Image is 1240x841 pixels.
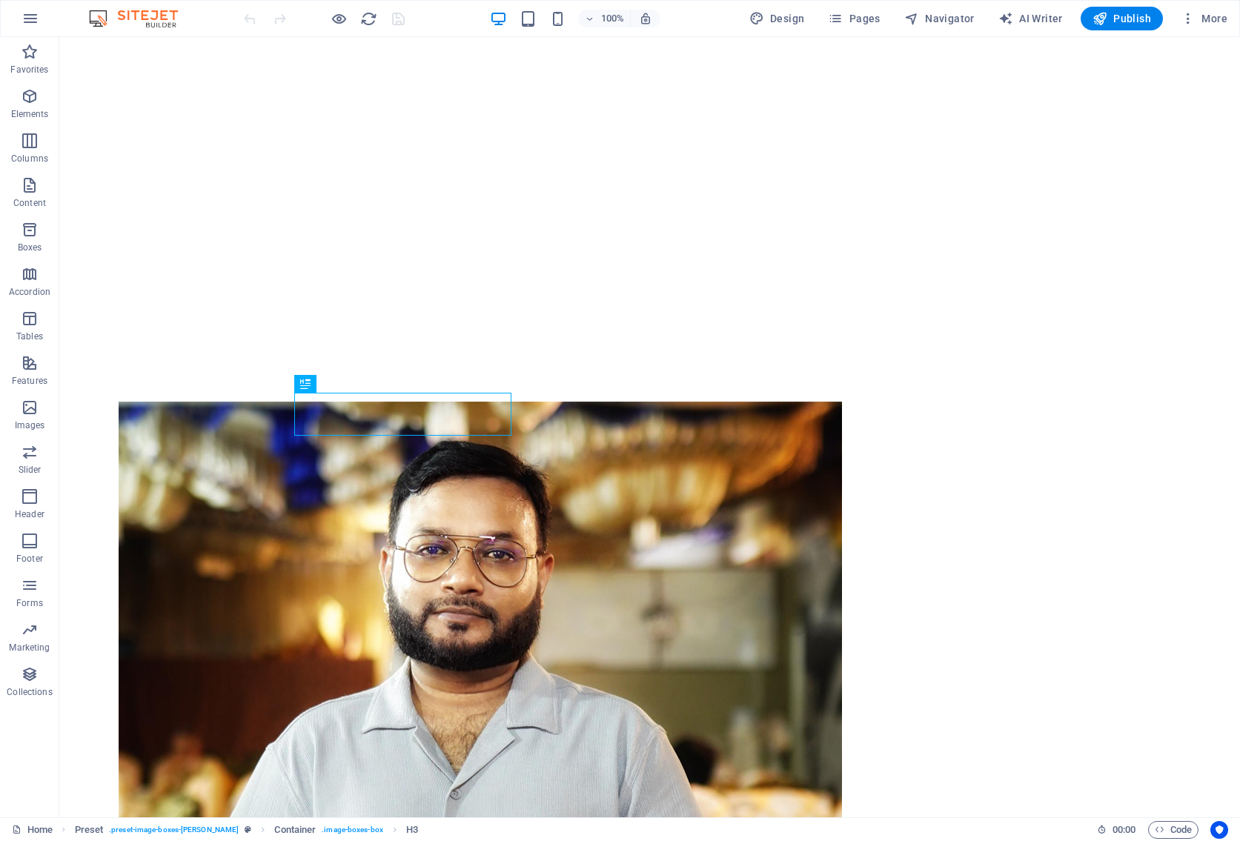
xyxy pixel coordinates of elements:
i: This element is a customizable preset [245,825,251,834]
p: Forms [16,597,43,609]
p: Columns [11,153,48,164]
button: Pages [822,7,886,30]
h6: 100% [600,10,624,27]
span: AI Writer [998,11,1063,26]
span: Design [749,11,805,26]
p: Tables [16,330,43,342]
i: Reload page [360,10,377,27]
p: Images [15,419,45,431]
p: Accordion [9,286,50,298]
i: On resize automatically adjust zoom level to fit chosen device. [639,12,652,25]
span: Publish [1093,11,1151,26]
p: Boxes [18,242,42,253]
p: Collections [7,686,52,698]
p: Favorites [10,64,48,76]
h6: Session time [1097,821,1136,839]
p: Marketing [9,642,50,654]
span: Click to select. Double-click to edit [75,821,104,839]
p: Header [15,508,44,520]
span: 00 00 [1113,821,1135,839]
button: AI Writer [992,7,1069,30]
button: Publish [1081,7,1163,30]
p: Slider [19,464,42,476]
span: Code [1155,821,1192,839]
button: Usercentrics [1210,821,1228,839]
button: Click here to leave preview mode and continue editing [330,10,348,27]
nav: breadcrumb [75,821,419,839]
span: : [1123,824,1125,835]
button: Code [1148,821,1198,839]
img: Editor Logo [85,10,196,27]
button: Design [743,7,811,30]
span: Click to select. Double-click to edit [406,821,418,839]
span: Click to select. Double-click to edit [274,821,316,839]
button: More [1175,7,1233,30]
button: Navigator [898,7,981,30]
a: Click to cancel selection. Double-click to open Pages [12,821,53,839]
span: Navigator [904,11,975,26]
p: Footer [16,553,43,565]
button: reload [359,10,377,27]
p: Features [12,375,47,387]
div: Design (Ctrl+Alt+Y) [743,7,811,30]
span: . preset-image-boxes-[PERSON_NAME] [109,821,239,839]
span: . image-boxes-box [322,821,383,839]
span: More [1181,11,1227,26]
button: 100% [578,10,631,27]
span: Pages [828,11,880,26]
p: Elements [11,108,49,120]
p: Content [13,197,46,209]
